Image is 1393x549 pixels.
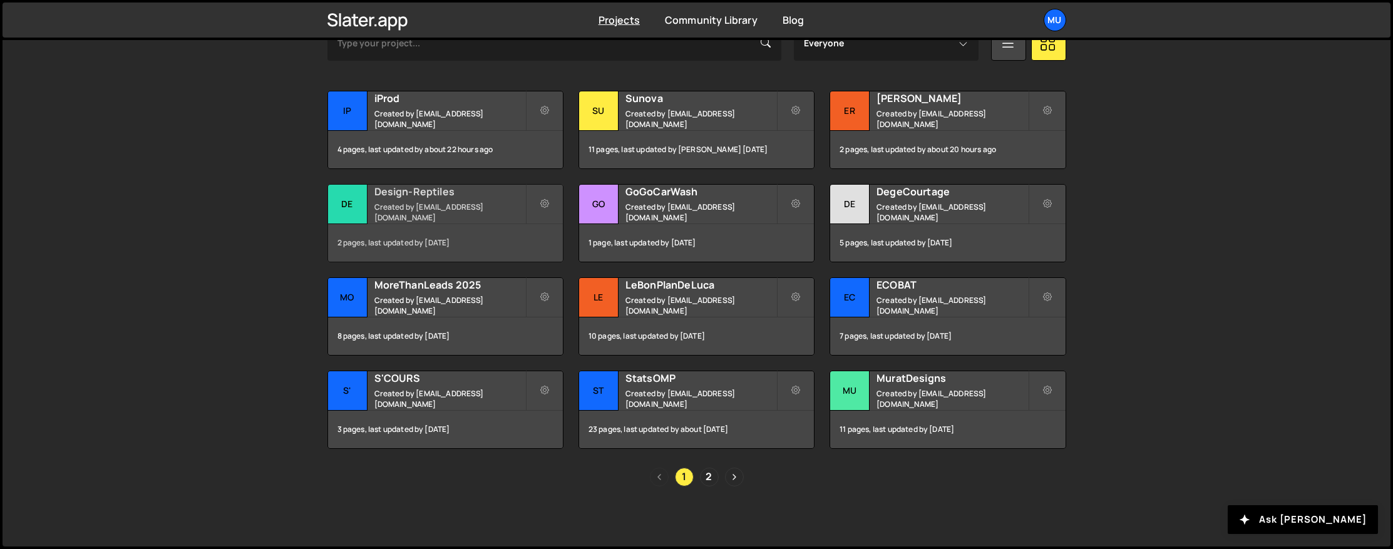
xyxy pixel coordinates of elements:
div: St [579,371,619,411]
a: Page 2 [700,468,719,486]
div: EC [830,278,870,317]
small: Created by [EMAIL_ADDRESS][DOMAIN_NAME] [625,108,776,130]
a: De Design-Reptiles Created by [EMAIL_ADDRESS][DOMAIN_NAME] 2 pages, last updated by [DATE] [327,184,563,262]
h2: Sunova [625,91,776,105]
small: Created by [EMAIL_ADDRESS][DOMAIN_NAME] [374,295,525,316]
div: 4 pages, last updated by about 22 hours ago [328,131,563,168]
a: iP iProd Created by [EMAIL_ADDRESS][DOMAIN_NAME] 4 pages, last updated by about 22 hours ago [327,91,563,169]
div: 5 pages, last updated by [DATE] [830,224,1065,262]
a: St StatsOMP Created by [EMAIL_ADDRESS][DOMAIN_NAME] 23 pages, last updated by about [DATE] [578,371,815,449]
a: Projects [599,13,640,27]
a: EC ECOBAT Created by [EMAIL_ADDRESS][DOMAIN_NAME] 7 pages, last updated by [DATE] [830,277,1066,356]
div: 2 pages, last updated by about 20 hours ago [830,131,1065,168]
a: De DegeCourtage Created by [EMAIL_ADDRESS][DOMAIN_NAME] 5 pages, last updated by [DATE] [830,184,1066,262]
small: Created by [EMAIL_ADDRESS][DOMAIN_NAME] [625,388,776,409]
h2: StatsOMP [625,371,776,385]
div: 10 pages, last updated by [DATE] [579,317,814,355]
small: Created by [EMAIL_ADDRESS][DOMAIN_NAME] [374,388,525,409]
small: Created by [EMAIL_ADDRESS][DOMAIN_NAME] [876,388,1027,409]
small: Created by [EMAIL_ADDRESS][DOMAIN_NAME] [876,108,1027,130]
h2: DegeCourtage [876,185,1027,198]
h2: LeBonPlanDeLuca [625,278,776,292]
h2: iProd [374,91,525,105]
a: Le LeBonPlanDeLuca Created by [EMAIL_ADDRESS][DOMAIN_NAME] 10 pages, last updated by [DATE] [578,277,815,356]
div: Er [830,91,870,131]
div: De [328,185,368,224]
div: S' [328,371,368,411]
div: 8 pages, last updated by [DATE] [328,317,563,355]
div: De [830,185,870,224]
h2: Design-Reptiles [374,185,525,198]
h2: [PERSON_NAME] [876,91,1027,105]
div: 7 pages, last updated by [DATE] [830,317,1065,355]
a: S' S'COURS Created by [EMAIL_ADDRESS][DOMAIN_NAME] 3 pages, last updated by [DATE] [327,371,563,449]
a: Er [PERSON_NAME] Created by [EMAIL_ADDRESS][DOMAIN_NAME] 2 pages, last updated by about 20 hours ago [830,91,1066,169]
div: Mo [328,278,368,317]
h2: MuratDesigns [876,371,1027,385]
div: Le [579,278,619,317]
a: Mu MuratDesigns Created by [EMAIL_ADDRESS][DOMAIN_NAME] 11 pages, last updated by [DATE] [830,371,1066,449]
a: Go GoGoCarWash Created by [EMAIL_ADDRESS][DOMAIN_NAME] 1 page, last updated by [DATE] [578,184,815,262]
small: Created by [EMAIL_ADDRESS][DOMAIN_NAME] [374,202,525,223]
div: Mu [830,371,870,411]
div: 3 pages, last updated by [DATE] [328,411,563,448]
input: Type your project... [327,26,781,61]
a: Blog [783,13,804,27]
div: Go [579,185,619,224]
h2: MoreThanLeads 2025 [374,278,525,292]
a: Community Library [665,13,758,27]
div: 23 pages, last updated by about [DATE] [579,411,814,448]
a: Mu [1044,9,1066,31]
small: Created by [EMAIL_ADDRESS][DOMAIN_NAME] [625,295,776,316]
div: Su [579,91,619,131]
div: 11 pages, last updated by [PERSON_NAME] [DATE] [579,131,814,168]
small: Created by [EMAIL_ADDRESS][DOMAIN_NAME] [876,202,1027,223]
h2: ECOBAT [876,278,1027,292]
div: 11 pages, last updated by [DATE] [830,411,1065,448]
small: Created by [EMAIL_ADDRESS][DOMAIN_NAME] [374,108,525,130]
a: Su Sunova Created by [EMAIL_ADDRESS][DOMAIN_NAME] 11 pages, last updated by [PERSON_NAME] [DATE] [578,91,815,169]
h2: S'COURS [374,371,525,385]
div: Pagination [327,468,1066,486]
small: Created by [EMAIL_ADDRESS][DOMAIN_NAME] [876,295,1027,316]
div: 2 pages, last updated by [DATE] [328,224,563,262]
small: Created by [EMAIL_ADDRESS][DOMAIN_NAME] [625,202,776,223]
a: Mo MoreThanLeads 2025 Created by [EMAIL_ADDRESS][DOMAIN_NAME] 8 pages, last updated by [DATE] [327,277,563,356]
div: 1 page, last updated by [DATE] [579,224,814,262]
button: Ask [PERSON_NAME] [1228,505,1378,534]
div: iP [328,91,368,131]
a: Next page [725,468,744,486]
h2: GoGoCarWash [625,185,776,198]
